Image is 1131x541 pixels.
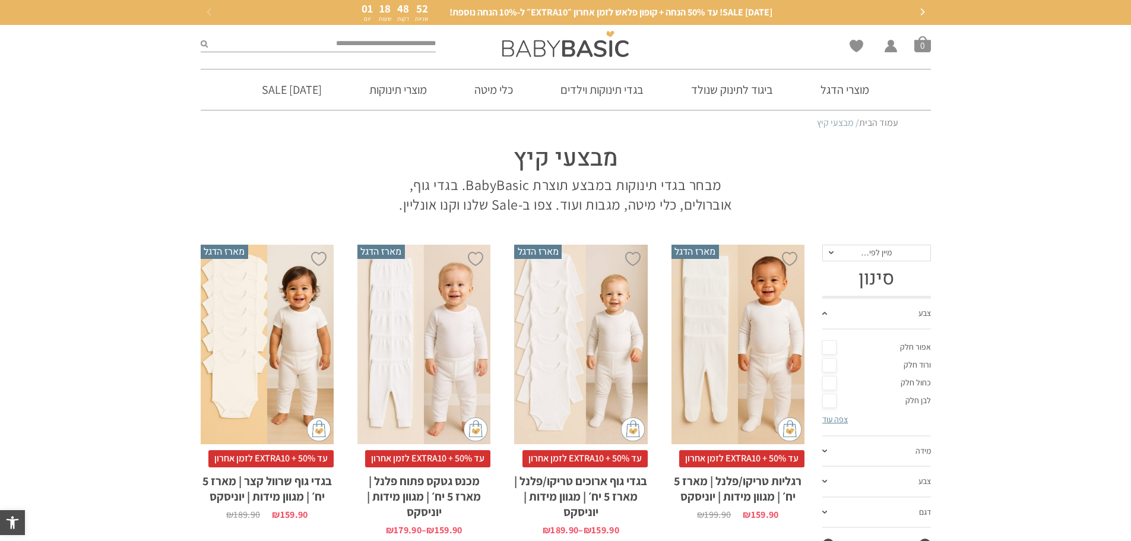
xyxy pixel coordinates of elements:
a: מוצרי תינוקות [351,69,445,110]
a: ביגוד לתינוק שנולד [673,69,791,110]
span: מארז הדגל [514,245,562,259]
span: Wishlist [850,40,863,56]
button: Next [913,4,931,21]
a: צפה עוד [822,414,848,425]
span: ₪ [272,508,280,521]
a: כלי מיטה [457,69,531,110]
bdi: 179.90 [386,524,422,536]
a: סל קניות0 [914,36,931,52]
h2: בגדי גוף ארוכים טריקו/פלנל | מארז 5 יח׳ | מגוון מידות | יוניסקס [514,467,647,520]
h2: בגדי גוף שרוול קצר | מארז 5 יח׳ | מגוון מידות | יוניסקס [201,467,334,504]
span: עד 50% + EXTRA10 לזמן אחרון [365,450,490,467]
a: מארז הדגל רגליות טריקו/פלנל | מארז 5 יח׳ | מגוון מידות | יוניסקס עד 50% + EXTRA10 לזמן אחרוןרגליו... [671,245,804,520]
bdi: 159.90 [584,524,619,536]
bdi: 159.90 [426,524,462,536]
span: עד 50% + EXTRA10 לזמן אחרון [679,450,804,467]
span: – [357,520,490,535]
a: מארז הדגל בגדי גוף שרוול קצר | מארז 5 יח׳ | מגוון מידות | יוניסקס עד 50% + EXTRA10 לזמן אחרוןבגדי... [201,245,334,520]
nav: Breadcrumb [233,116,898,129]
span: מארז הדגל [671,245,719,259]
span: [DATE] SALE! עד 50% הנחה + קופון פלאש לזמן אחרון ״EXTRA10״ ל-10% הנחה נוספת! [449,6,772,19]
span: עד 50% + EXTRA10 לזמן אחרון [522,450,648,467]
span: ₪ [386,524,394,536]
img: cat-mini-atc.png [464,417,487,441]
a: מארז הדגל מכנס גטקס פתוח פלנל | מארז 5 יח׳ | מגוון מידות | יוניסקס עד 50% + EXTRA10 לזמן אחרוןמכנ... [357,245,490,535]
span: ₪ [697,508,704,521]
a: ורוד חלק [822,356,931,374]
a: בגדי תינוקות וילדים [543,69,661,110]
span: 01 [362,1,373,15]
bdi: 189.90 [543,524,578,536]
span: ₪ [743,508,750,521]
span: ₪ [226,508,233,521]
img: Baby Basic בגדי תינוקות וילדים אונליין [502,31,629,57]
p: דקות [397,16,409,22]
a: צבע [822,299,931,330]
a: מארז הדגל בגדי גוף ארוכים טריקו/פלנל | מארז 5 יח׳ | מגוון מידות | יוניסקס עד 50% + EXTRA10 לזמן א... [514,245,647,535]
span: עד 50% + EXTRA10 לזמן אחרון [208,450,334,467]
a: צבע [822,467,931,498]
h2: מכנס גטקס פתוח פלנל | מארז 5 יח׳ | מגוון מידות | יוניסקס [357,467,490,520]
a: אפור חלק [822,338,931,356]
h3: סינון [822,267,931,290]
a: מידה [822,436,931,467]
a: לבן חלק [822,392,931,410]
bdi: 199.90 [697,508,731,521]
span: 18 [379,1,391,15]
h1: מבצעי קיץ [397,142,735,175]
h2: רגליות טריקו/פלנל | מארז 5 יח׳ | מגוון מידות | יוניסקס [671,467,804,504]
img: cat-mini-atc.png [307,417,331,441]
span: סל קניות [914,36,931,52]
a: Wishlist [850,40,863,52]
p: שעות [379,16,391,22]
span: ₪ [426,524,434,536]
span: – [514,520,647,535]
p: מבחר בגדי תינוקות במבצע תוצרת BabyBasic. בגדי גוף, אוברולים, כלי מיטה, מגבות ועוד. צפו ב-Sale שלנ... [397,175,735,215]
a: מוצרי הדגל [803,69,887,110]
img: cat-mini-atc.png [778,417,801,441]
span: מיין לפי… [861,247,892,258]
bdi: 159.90 [272,508,308,521]
span: ₪ [543,524,550,536]
span: 52 [416,1,428,15]
span: מארז הדגל [357,245,405,259]
bdi: 189.90 [226,508,260,521]
a: כחול חלק [822,374,931,392]
p: שניות [415,16,429,22]
a: דגם [822,498,931,529]
a: עמוד הבית [859,116,898,129]
bdi: 159.90 [743,508,778,521]
p: יום [362,16,373,22]
span: ₪ [584,524,591,536]
span: 48 [397,1,409,15]
span: מארז הדגל [201,245,248,259]
a: [DATE] SALE [244,69,340,110]
img: cat-mini-atc.png [621,417,645,441]
a: [DATE] SALE! עד 50% הנחה + קופון פלאש לזמן אחרון ״EXTRA10״ ל-10% הנחה נוספת!01יום18שעות48דקות52שניות [213,3,919,22]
